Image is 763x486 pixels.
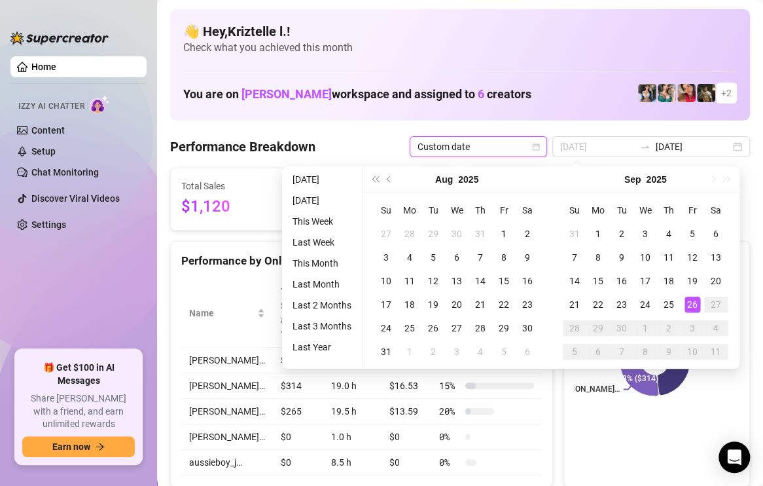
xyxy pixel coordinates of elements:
[425,250,441,265] div: 5
[181,424,273,450] td: [PERSON_NAME]…
[520,344,535,360] div: 6
[637,273,653,289] div: 17
[374,198,398,222] th: Su
[181,279,273,348] th: Name
[563,246,586,269] td: 2025-09-07
[520,226,535,242] div: 2
[657,198,681,222] th: Th
[421,222,445,246] td: 2025-07-29
[661,250,677,265] div: 11
[22,392,135,431] span: Share [PERSON_NAME] with a friend, and earn unlimited rewards
[287,318,357,334] li: Last 3 Months
[402,273,417,289] div: 11
[614,226,630,242] div: 2
[567,250,582,265] div: 7
[586,246,610,269] td: 2025-09-08
[586,198,610,222] th: Mo
[719,441,750,473] div: Open Intercom Messenger
[425,297,441,312] div: 19
[624,166,641,193] button: Choose a month
[633,293,657,316] td: 2025-09-24
[398,316,421,340] td: 2025-08-25
[181,399,273,424] td: [PERSON_NAME]…
[704,316,728,340] td: 2025-10-04
[378,344,394,360] div: 31
[492,269,516,293] td: 2025-08-15
[425,320,441,336] div: 26
[610,246,633,269] td: 2025-09-09
[472,297,488,312] div: 21
[681,316,704,340] td: 2025-10-03
[520,273,535,289] div: 16
[287,255,357,271] li: This Month
[421,269,445,293] td: 2025-08-12
[417,137,539,157] span: Custom date
[661,273,677,289] div: 18
[708,273,724,289] div: 20
[421,198,445,222] th: Tu
[586,269,610,293] td: 2025-09-15
[520,320,535,336] div: 30
[421,293,445,316] td: 2025-08-19
[273,424,323,450] td: $0
[181,450,273,476] td: aussieboy_j…
[381,424,432,450] td: $0
[614,250,630,265] div: 9
[374,269,398,293] td: 2025-08-10
[382,166,397,193] button: Previous month (PageUp)
[657,222,681,246] td: 2025-09-04
[181,373,273,399] td: [PERSON_NAME]…
[287,276,357,292] li: Last Month
[181,252,542,270] div: Performance by OnlyFans Creator
[273,373,323,399] td: $314
[586,340,610,364] td: 2025-10-06
[681,246,704,269] td: 2025-09-12
[637,344,653,360] div: 8
[657,316,681,340] td: 2025-10-02
[287,214,357,229] li: This Week
[590,344,606,360] div: 6
[492,246,516,269] td: 2025-08-08
[520,250,535,265] div: 9
[633,198,657,222] th: We
[189,306,255,320] span: Name
[449,320,465,336] div: 27
[516,340,539,364] td: 2025-09-06
[516,269,539,293] td: 2025-08-16
[273,279,323,348] th: Total Sales & Tips
[661,320,677,336] div: 2
[516,246,539,269] td: 2025-08-09
[368,166,382,193] button: Last year (Control + left)
[183,41,737,55] span: Check what you achieved this month
[241,87,332,101] span: [PERSON_NAME]
[435,166,453,193] button: Choose a month
[610,222,633,246] td: 2025-09-02
[445,316,469,340] td: 2025-08-27
[425,226,441,242] div: 29
[287,297,357,313] li: Last 2 Months
[567,273,582,289] div: 14
[637,250,653,265] div: 10
[273,348,323,373] td: $541
[563,316,586,340] td: 2025-09-28
[708,297,724,312] div: 27
[381,450,432,476] td: $0
[563,198,586,222] th: Su
[586,293,610,316] td: 2025-09-22
[684,273,700,289] div: 19
[374,340,398,364] td: 2025-08-31
[469,269,492,293] td: 2025-08-14
[287,339,357,355] li: Last Year
[516,198,539,222] th: Sa
[661,344,677,360] div: 9
[18,100,84,113] span: Izzy AI Chatter
[637,320,653,336] div: 1
[90,95,110,114] img: AI Chatter
[681,340,704,364] td: 2025-10-10
[472,273,488,289] div: 14
[704,340,728,364] td: 2025-10-11
[681,293,704,316] td: 2025-09-26
[637,297,653,312] div: 24
[421,340,445,364] td: 2025-09-02
[633,269,657,293] td: 2025-09-17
